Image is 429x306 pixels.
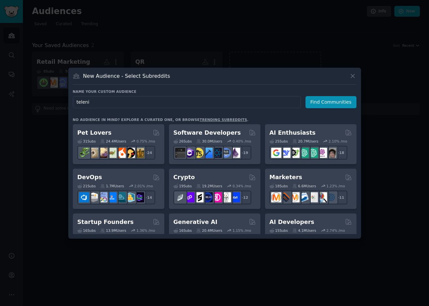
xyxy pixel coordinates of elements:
[334,191,347,204] div: + 11
[233,184,251,188] div: 0.34 % /mo
[270,184,288,188] div: 18 Sub s
[125,192,135,202] img: aws_cdk
[292,139,318,144] div: 20.7M Users
[292,184,316,188] div: 6.6M Users
[141,146,155,160] div: + 24
[203,192,213,202] img: web3
[184,192,194,202] img: 0xPolygon
[73,96,301,108] input: Pick a short name, like "Digital Marketers" or "Movie-Goers"
[326,228,345,233] div: 2.74 % /mo
[212,192,222,202] img: defiblockchain
[116,192,126,202] img: platformengineering
[238,191,251,204] div: + 12
[196,228,222,233] div: 20.4M Users
[299,192,309,202] img: Emailmarketing
[196,184,222,188] div: 19.2M Users
[233,228,251,233] div: 1.15 % /mo
[221,148,231,158] img: AskComputerScience
[77,173,102,181] h2: DevOps
[270,218,314,226] h2: AI Developers
[83,73,170,79] h3: New Audience - Select Subreddits
[173,139,192,144] div: 26 Sub s
[270,139,288,144] div: 25 Sub s
[196,139,222,144] div: 30.0M Users
[134,148,144,158] img: dogbreed
[73,89,356,94] h3: Name your custom audience
[107,192,117,202] img: DevOpsLinks
[134,192,144,202] img: PlatformEngineers
[308,148,318,158] img: chatgpt_prompts_
[299,148,309,158] img: chatgpt_promptDesign
[173,184,192,188] div: 19 Sub s
[212,148,222,158] img: reactnative
[116,148,126,158] img: cockatiel
[100,228,126,233] div: 13.9M Users
[175,192,185,202] img: ethfinance
[173,218,218,226] h2: Generative AI
[289,192,300,202] img: AskMarketing
[270,228,288,233] div: 15 Sub s
[193,192,204,202] img: ethstaker
[125,148,135,158] img: PetAdvice
[270,173,302,181] h2: Marketers
[88,148,98,158] img: ballpython
[77,184,96,188] div: 21 Sub s
[317,192,327,202] img: MarketingResearch
[184,148,194,158] img: csharp
[97,192,107,202] img: Docker_DevOps
[173,173,195,181] h2: Crypto
[77,129,112,137] h2: Pet Lovers
[329,139,347,144] div: 2.10 % /mo
[230,192,240,202] img: defi_
[79,148,89,158] img: herpetology
[137,139,155,144] div: 0.75 % /mo
[271,192,281,202] img: content_marketing
[280,148,290,158] img: DeepSeek
[317,148,327,158] img: OpenAIDev
[326,184,345,188] div: 1.23 % /mo
[173,228,192,233] div: 16 Sub s
[193,148,204,158] img: learnjavascript
[173,129,241,137] h2: Software Developers
[77,139,96,144] div: 31 Sub s
[230,148,240,158] img: elixir
[280,192,290,202] img: bigseo
[289,148,300,158] img: AItoolsCatalog
[326,148,336,158] img: ArtificalIntelligence
[326,192,336,202] img: OnlineMarketing
[77,218,134,226] h2: Startup Founders
[107,148,117,158] img: turtle
[308,192,318,202] img: googleads
[270,129,316,137] h2: AI Enthusiasts
[271,148,281,158] img: GoogleGeminiAI
[175,148,185,158] img: software
[334,146,347,160] div: + 18
[77,228,96,233] div: 16 Sub s
[221,192,231,202] img: CryptoNews
[238,146,251,160] div: + 19
[79,192,89,202] img: azuredevops
[100,184,124,188] div: 1.7M Users
[134,184,153,188] div: 2.01 % /mo
[73,117,249,122] div: No audience in mind? Explore a curated one, or browse .
[141,191,155,204] div: + 14
[137,228,155,233] div: 1.36 % /mo
[203,148,213,158] img: iOSProgramming
[292,228,316,233] div: 4.1M Users
[97,148,107,158] img: leopardgeckos
[233,139,251,144] div: 0.40 % /mo
[305,96,356,108] button: Find Communities
[200,118,247,122] a: trending subreddits
[100,139,126,144] div: 24.4M Users
[88,192,98,202] img: AWS_Certified_Experts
